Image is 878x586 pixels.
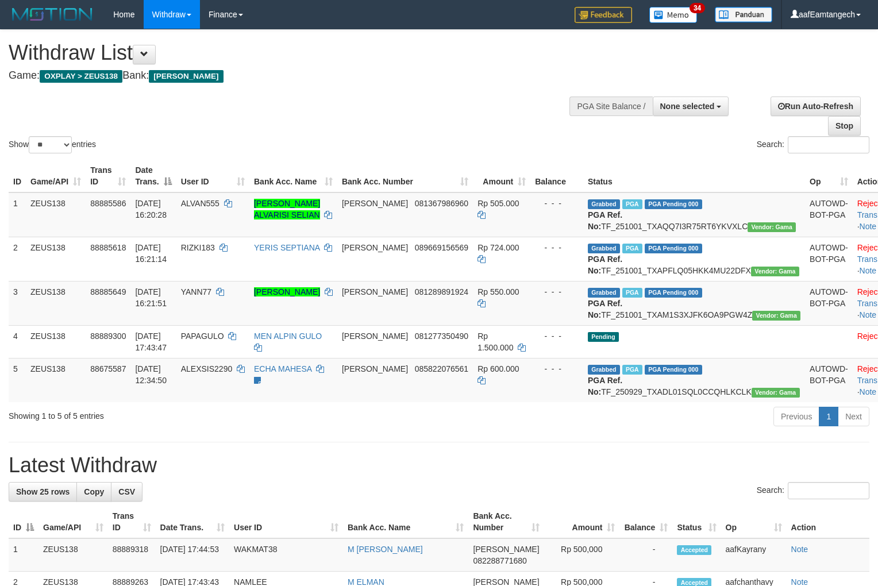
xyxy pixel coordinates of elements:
[477,287,519,296] span: Rp 550.000
[622,199,642,209] span: Marked by aafanarl
[26,358,86,402] td: ZEUS138
[135,243,167,264] span: [DATE] 16:21:14
[787,506,869,538] th: Action
[9,506,38,538] th: ID: activate to sort column descending
[477,364,519,373] span: Rp 600.000
[348,545,423,554] a: M [PERSON_NAME]
[90,243,126,252] span: 88885618
[583,281,805,325] td: TF_251001_TXAM1S3XJFK6OA9PGW4Z
[38,506,108,538] th: Game/API: activate to sort column ascending
[249,160,337,192] th: Bank Acc. Name: activate to sort column ascending
[468,506,544,538] th: Bank Acc. Number: activate to sort column ascending
[90,199,126,208] span: 88885586
[9,406,357,422] div: Showing 1 to 5 of 5 entries
[544,506,620,538] th: Amount: activate to sort column ascending
[752,311,800,321] span: Vendor URL: https://trx31.1velocity.biz
[622,288,642,298] span: Marked by aafanarl
[649,7,698,23] img: Button%20Memo.svg
[76,482,111,502] a: Copy
[130,160,176,192] th: Date Trans.: activate to sort column descending
[342,287,408,296] span: [PERSON_NAME]
[805,192,853,237] td: AUTOWD-BOT-PGA
[26,160,86,192] th: Game/API: activate to sort column ascending
[752,388,800,398] span: Vendor URL: https://trx31.1velocity.biz
[415,287,468,296] span: Copy 081289891924 to clipboard
[583,237,805,281] td: TF_251001_TXAPFLQ05HKK4MU22DFX
[757,482,869,499] label: Search:
[181,331,224,341] span: PAPAGULO
[805,237,853,281] td: AUTOWD-BOT-PGA
[645,365,702,375] span: PGA Pending
[415,243,468,252] span: Copy 089669156569 to clipboard
[575,7,632,23] img: Feedback.jpg
[819,407,838,426] a: 1
[828,116,861,136] a: Stop
[26,192,86,237] td: ZEUS138
[748,222,796,232] span: Vendor URL: https://trx31.1velocity.biz
[86,160,130,192] th: Trans ID: activate to sort column ascending
[805,160,853,192] th: Op: activate to sort column ascending
[645,199,702,209] span: PGA Pending
[90,364,126,373] span: 88675587
[473,556,526,565] span: Copy 082288771680 to clipboard
[751,267,799,276] span: Vendor URL: https://trx31.1velocity.biz
[715,7,772,22] img: panduan.png
[535,363,579,375] div: - - -
[588,244,620,253] span: Grabbed
[645,288,702,298] span: PGA Pending
[622,365,642,375] span: Marked by aafpengsreynich
[9,237,26,281] td: 2
[721,506,787,538] th: Op: activate to sort column ascending
[677,545,711,555] span: Accepted
[342,331,408,341] span: [PERSON_NAME]
[583,358,805,402] td: TF_250929_TXADL01SQL0CCQHLKCLK
[588,288,620,298] span: Grabbed
[860,266,877,275] a: Note
[588,332,619,342] span: Pending
[773,407,819,426] a: Previous
[415,331,468,341] span: Copy 081277350490 to clipboard
[9,70,574,82] h4: Game: Bank:
[26,325,86,358] td: ZEUS138
[838,407,869,426] a: Next
[9,160,26,192] th: ID
[9,358,26,402] td: 5
[860,310,877,319] a: Note
[860,222,877,231] a: Note
[108,506,156,538] th: Trans ID: activate to sort column ascending
[619,506,672,538] th: Balance: activate to sort column ascending
[473,160,530,192] th: Amount: activate to sort column ascending
[645,244,702,253] span: PGA Pending
[535,330,579,342] div: - - -
[108,538,156,572] td: 88889318
[342,199,408,208] span: [PERSON_NAME]
[588,255,622,275] b: PGA Ref. No:
[660,102,715,111] span: None selected
[9,192,26,237] td: 1
[757,136,869,153] label: Search:
[9,281,26,325] td: 3
[84,487,104,496] span: Copy
[29,136,72,153] select: Showentries
[90,287,126,296] span: 88885649
[254,199,320,219] a: [PERSON_NAME] ALVARISI SELIAN
[254,331,322,341] a: MEN ALPIN GULO
[530,160,583,192] th: Balance
[788,482,869,499] input: Search:
[791,545,808,554] a: Note
[254,287,320,296] a: [PERSON_NAME]
[9,325,26,358] td: 4
[622,244,642,253] span: Marked by aafanarl
[588,365,620,375] span: Grabbed
[9,454,869,477] h1: Latest Withdraw
[588,210,622,231] b: PGA Ref. No:
[26,237,86,281] td: ZEUS138
[569,97,652,116] div: PGA Site Balance /
[477,331,513,352] span: Rp 1.500.000
[653,97,729,116] button: None selected
[544,538,620,572] td: Rp 500,000
[254,364,311,373] a: ECHA MAHESA
[535,242,579,253] div: - - -
[805,358,853,402] td: AUTOWD-BOT-PGA
[535,286,579,298] div: - - -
